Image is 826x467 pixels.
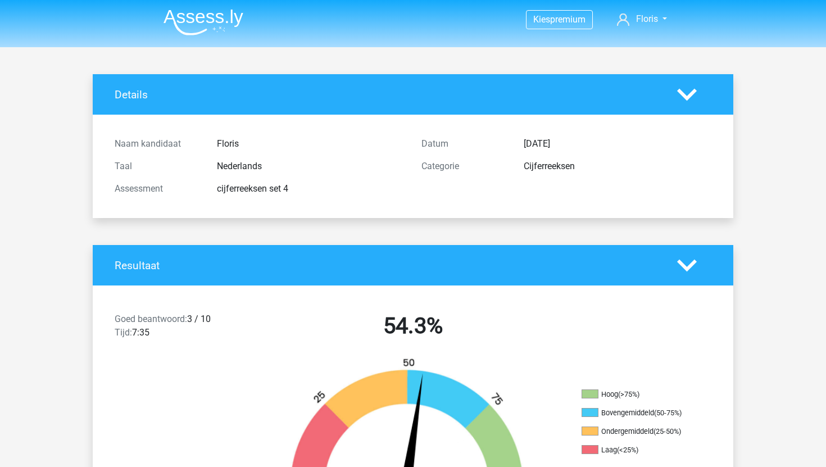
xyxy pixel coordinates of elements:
[582,389,694,400] li: Hoog
[636,13,658,24] span: Floris
[550,14,586,25] span: premium
[617,446,638,454] div: (<25%)
[106,182,208,196] div: Assessment
[106,137,208,151] div: Naam kandidaat
[106,312,260,344] div: 3 / 10 7:35
[115,259,660,272] h4: Resultaat
[515,160,720,173] div: Cijferreeksen
[413,160,515,173] div: Categorie
[527,12,592,27] a: Kiespremium
[618,390,639,398] div: (>75%)
[654,409,682,417] div: (50-75%)
[164,9,243,35] img: Assessly
[582,445,694,455] li: Laag
[208,137,413,151] div: Floris
[612,12,671,26] a: Floris
[208,182,413,196] div: cijferreeksen set 4
[115,314,187,324] span: Goed beantwoord:
[533,14,550,25] span: Kies
[413,137,515,151] div: Datum
[582,408,694,418] li: Bovengemiddeld
[653,427,681,436] div: (25-50%)
[268,312,558,339] h2: 54.3%
[115,327,132,338] span: Tijd:
[208,160,413,173] div: Nederlands
[515,137,720,151] div: [DATE]
[115,88,660,101] h4: Details
[106,160,208,173] div: Taal
[582,427,694,437] li: Ondergemiddeld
